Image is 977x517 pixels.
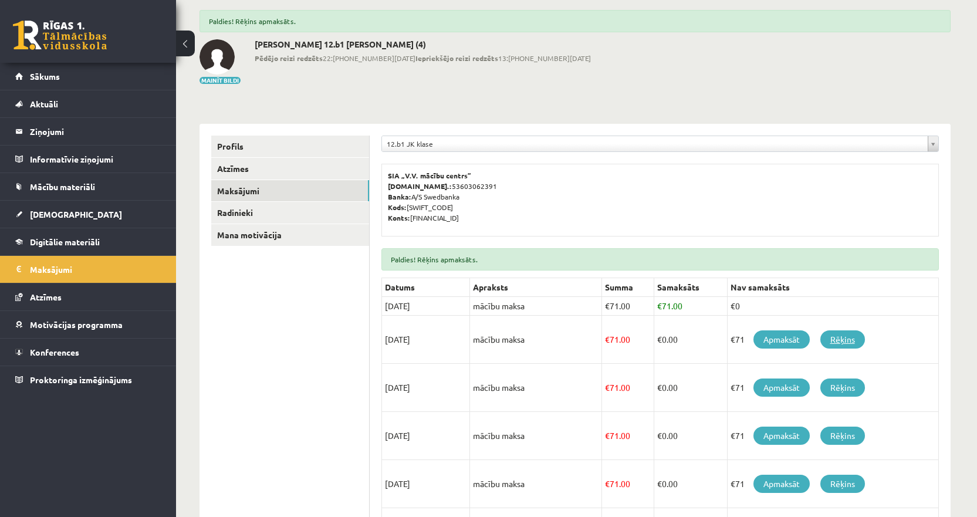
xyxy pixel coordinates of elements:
a: Atzīmes [15,283,161,310]
td: €71 [727,460,938,508]
td: mācību maksa [470,364,602,412]
a: Rēķins [820,330,865,349]
p: 53603062391 A/S Swedbanka [SWIFT_CODE] [FINANCIAL_ID] [388,170,932,223]
span: Digitālie materiāli [30,236,100,247]
td: 71.00 [602,364,654,412]
a: Ziņojumi [15,118,161,145]
a: Atzīmes [211,158,369,180]
a: Apmaksāt [753,427,810,445]
a: Apmaksāt [753,379,810,397]
span: € [605,478,610,489]
h2: [PERSON_NAME] 12.b1 [PERSON_NAME] (4) [255,39,591,49]
a: Apmaksāt [753,330,810,349]
a: Maksājumi [211,180,369,202]
td: 71.00 [602,460,654,508]
td: [DATE] [382,460,470,508]
b: Konts: [388,213,410,222]
td: 71.00 [602,412,654,460]
legend: Ziņojumi [30,118,161,145]
a: Rīgas 1. Tālmācības vidusskola [13,21,107,50]
a: Mana motivācija [211,224,369,246]
td: 0.00 [654,412,727,460]
span: Motivācijas programma [30,319,123,330]
td: 71.00 [654,297,727,316]
td: 71.00 [602,297,654,316]
span: Aktuāli [30,99,58,109]
span: € [605,300,610,311]
a: Radinieki [211,202,369,224]
th: Samaksāts [654,278,727,297]
span: Proktoringa izmēģinājums [30,374,132,385]
td: 0.00 [654,316,727,364]
div: Paldies! Rēķins apmaksāts. [200,10,951,32]
span: € [657,478,662,489]
legend: Informatīvie ziņojumi [30,146,161,173]
td: mācību maksa [470,412,602,460]
b: SIA „V.V. mācību centrs” [388,171,472,180]
span: Atzīmes [30,292,62,302]
b: Pēdējo reizi redzēts [255,53,323,63]
b: Iepriekšējo reizi redzēts [415,53,498,63]
a: [DEMOGRAPHIC_DATA] [15,201,161,228]
th: Nav samaksāts [727,278,938,297]
span: Sākums [30,71,60,82]
a: Rēķins [820,379,865,397]
span: € [657,300,662,311]
td: 0.00 [654,460,727,508]
td: €0 [727,297,938,316]
span: € [657,382,662,393]
span: 22:[PHONE_NUMBER][DATE] 13:[PHONE_NUMBER][DATE] [255,53,591,63]
a: Motivācijas programma [15,311,161,338]
b: Kods: [388,202,407,212]
a: Konferences [15,339,161,366]
td: €71 [727,316,938,364]
td: [DATE] [382,297,470,316]
th: Summa [602,278,654,297]
th: Apraksts [470,278,602,297]
span: 12.b1 JK klase [387,136,923,151]
span: € [605,334,610,344]
a: Digitālie materiāli [15,228,161,255]
a: Sākums [15,63,161,90]
td: €71 [727,364,938,412]
a: Maksājumi [15,256,161,283]
td: mācību maksa [470,316,602,364]
th: Datums [382,278,470,297]
td: [DATE] [382,412,470,460]
a: Profils [211,136,369,157]
a: Rēķins [820,475,865,493]
td: 0.00 [654,364,727,412]
div: Paldies! Rēķins apmaksāts. [381,248,939,271]
td: mācību maksa [470,460,602,508]
td: [DATE] [382,316,470,364]
a: 12.b1 JK klase [382,136,938,151]
span: [DEMOGRAPHIC_DATA] [30,209,122,219]
span: € [657,334,662,344]
td: 71.00 [602,316,654,364]
a: Aktuāli [15,90,161,117]
td: [DATE] [382,364,470,412]
td: €71 [727,412,938,460]
img: Vladislavs Daņilovs [200,39,235,75]
span: Konferences [30,347,79,357]
span: € [605,430,610,441]
a: Proktoringa izmēģinājums [15,366,161,393]
td: mācību maksa [470,297,602,316]
span: € [605,382,610,393]
a: Informatīvie ziņojumi [15,146,161,173]
span: € [657,430,662,441]
button: Mainīt bildi [200,77,241,84]
a: Rēķins [820,427,865,445]
a: Apmaksāt [753,475,810,493]
b: Banka: [388,192,411,201]
a: Mācību materiāli [15,173,161,200]
legend: Maksājumi [30,256,161,283]
b: [DOMAIN_NAME].: [388,181,452,191]
span: Mācību materiāli [30,181,95,192]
